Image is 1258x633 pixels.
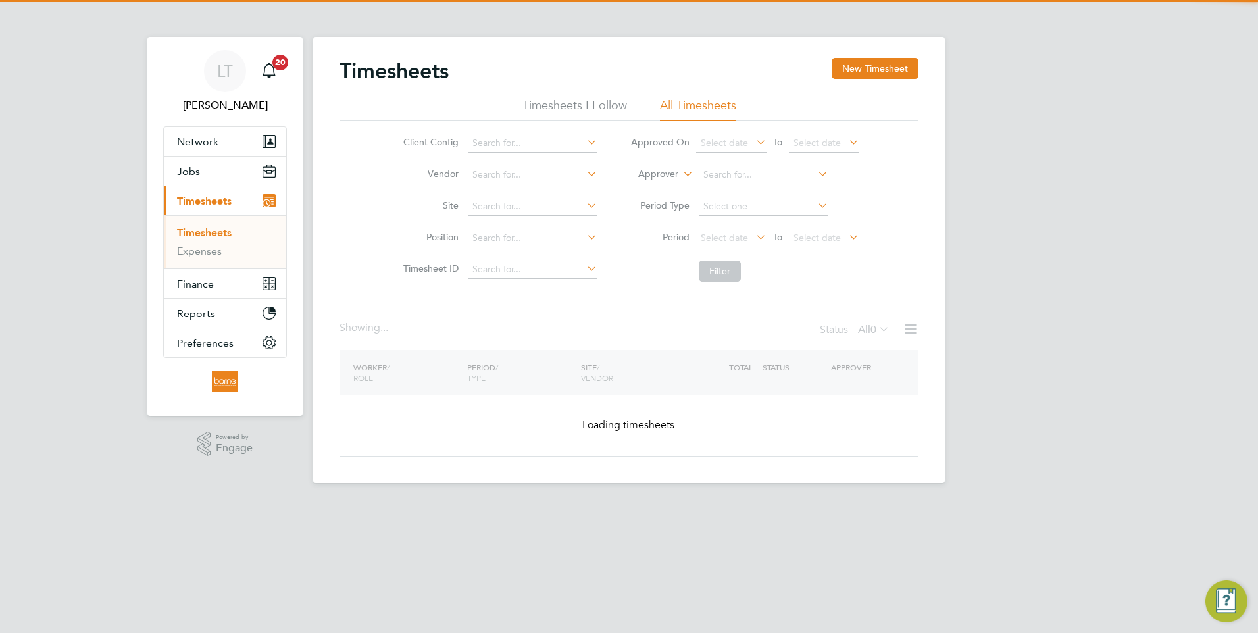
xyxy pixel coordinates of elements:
[399,263,459,274] label: Timesheet ID
[630,136,690,148] label: Approved On
[217,63,233,80] span: LT
[793,137,841,149] span: Select date
[197,432,253,457] a: Powered byEngage
[380,321,388,334] span: ...
[163,97,287,113] span: Luana Tarniceru
[177,165,200,178] span: Jobs
[699,166,828,184] input: Search for...
[164,186,286,215] button: Timesheets
[832,58,918,79] button: New Timesheet
[1205,580,1247,622] button: Engage Resource Center
[769,228,786,245] span: To
[399,168,459,180] label: Vendor
[177,337,234,349] span: Preferences
[468,166,597,184] input: Search for...
[820,321,892,340] div: Status
[163,50,287,113] a: LT[PERSON_NAME]
[216,443,253,454] span: Engage
[164,269,286,298] button: Finance
[272,55,288,70] span: 20
[164,127,286,156] button: Network
[858,323,890,336] label: All
[177,307,215,320] span: Reports
[699,261,741,282] button: Filter
[630,231,690,243] label: Period
[399,136,459,148] label: Client Config
[216,432,253,443] span: Powered by
[793,232,841,243] span: Select date
[769,134,786,151] span: To
[164,328,286,357] button: Preferences
[468,197,597,216] input: Search for...
[619,168,678,181] label: Approver
[177,136,218,148] span: Network
[522,97,627,121] li: Timesheets I Follow
[164,299,286,328] button: Reports
[177,245,222,257] a: Expenses
[399,199,459,211] label: Site
[630,199,690,211] label: Period Type
[699,197,828,216] input: Select one
[256,50,282,92] a: 20
[468,134,597,153] input: Search for...
[177,226,232,239] a: Timesheets
[340,58,449,84] h2: Timesheets
[163,371,287,392] a: Go to home page
[177,195,232,207] span: Timesheets
[212,371,238,392] img: borneltd-logo-retina.png
[340,321,391,335] div: Showing
[701,137,748,149] span: Select date
[468,229,597,247] input: Search for...
[870,323,876,336] span: 0
[701,232,748,243] span: Select date
[660,97,736,121] li: All Timesheets
[399,231,459,243] label: Position
[177,278,214,290] span: Finance
[468,261,597,279] input: Search for...
[147,37,303,416] nav: Main navigation
[164,157,286,186] button: Jobs
[164,215,286,268] div: Timesheets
